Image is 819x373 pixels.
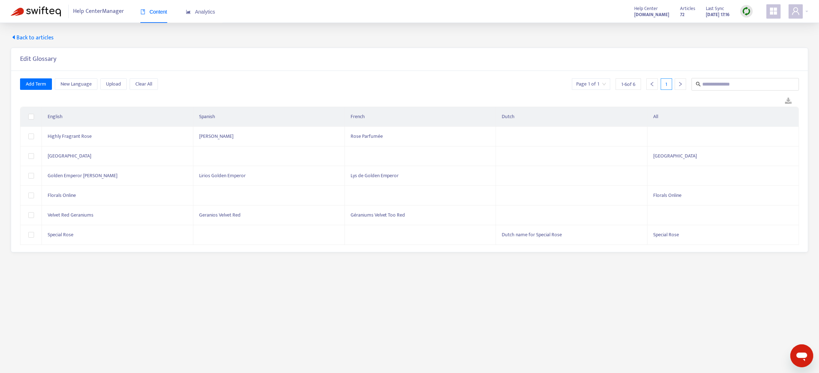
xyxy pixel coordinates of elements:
[73,5,124,18] span: Help Center Manager
[680,5,695,13] span: Articles
[48,171,117,180] span: Golden Emperor [PERSON_NAME]
[706,11,729,19] strong: [DATE] 17:16
[100,78,127,90] button: Upload
[61,80,92,88] span: New Language
[26,80,46,88] span: Add Term
[11,6,61,16] img: Swifteq
[48,132,92,140] span: Highly Fragrant Rose
[650,82,655,87] span: left
[653,152,697,160] span: [GEOGRAPHIC_DATA]
[653,231,679,239] span: Special Rose
[696,82,701,87] span: search
[11,34,16,40] span: caret-left
[502,231,562,239] span: Dutch name for Special Rose
[351,171,399,180] span: Lys de Golden Emperor
[48,231,73,239] span: Special Rose
[48,191,76,199] span: Florals Online
[11,34,54,42] span: Back to articles
[48,152,91,160] span: [GEOGRAPHIC_DATA]
[351,132,383,140] span: Rose Parfumée
[193,107,345,127] th: Spanish
[20,78,52,90] button: Add Term
[199,211,241,219] span: Geranios Velvet Red
[55,78,97,90] button: New Language
[199,171,246,180] span: Lirios Golden Emperor
[680,11,684,19] strong: 72
[678,82,683,87] span: right
[790,344,813,367] iframe: Button to launch messaging window
[106,80,121,88] span: Upload
[351,211,405,219] span: Géraniums Velvet Too Red
[496,107,647,127] th: Dutch
[42,107,193,127] th: English
[130,78,158,90] button: Clear All
[140,9,145,14] span: book
[140,9,167,15] span: Content
[634,11,669,19] strong: [DOMAIN_NAME]
[186,9,215,15] span: Analytics
[742,7,751,16] img: sync.dc5367851b00ba804db3.png
[791,7,800,15] span: user
[634,5,658,13] span: Help Center
[199,132,233,140] span: [PERSON_NAME]
[653,191,681,199] span: Florals Online
[345,107,496,127] th: French
[769,7,778,15] span: appstore
[634,10,669,19] a: [DOMAIN_NAME]
[621,81,635,88] span: 1 - 6 of 6
[661,78,672,90] div: 1
[135,80,152,88] span: Clear All
[186,9,191,14] span: area-chart
[647,107,799,127] th: All
[20,55,57,63] h5: Edit Glossary
[48,211,93,219] span: Velvet Red Geraniums
[706,5,724,13] span: Last Sync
